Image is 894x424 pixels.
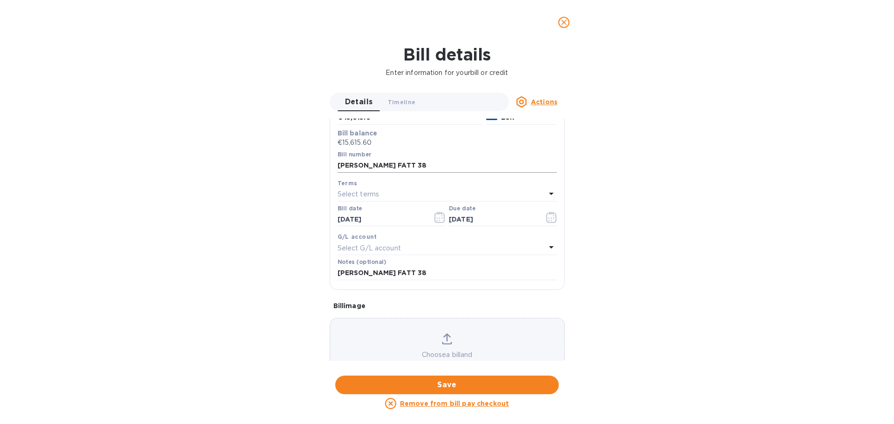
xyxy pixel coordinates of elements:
[338,129,378,137] b: Bill balance
[400,400,509,407] u: Remove from bill pay checkout
[338,260,386,265] label: Notes (optional)
[345,95,373,108] span: Details
[338,189,379,199] p: Select terms
[338,233,377,240] b: G/L account
[343,379,551,390] span: Save
[449,213,537,227] input: Due date
[531,98,557,106] u: Actions
[335,376,559,394] button: Save
[7,68,887,78] p: Enter information for your bill or credit
[449,206,475,211] label: Due date
[338,180,358,187] b: Terms
[338,243,401,253] p: Select G/L account
[338,206,362,211] label: Bill date
[330,350,564,370] p: Choose a bill and drag it here
[553,11,575,34] button: close
[338,152,371,157] label: Bill number
[338,266,557,280] input: Enter notes
[338,138,557,148] p: €15,615.60
[7,45,887,64] h1: Bill details
[388,97,416,107] span: Timeline
[333,301,561,310] p: Bill image
[338,213,426,227] input: Select date
[338,159,557,173] input: Enter bill number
